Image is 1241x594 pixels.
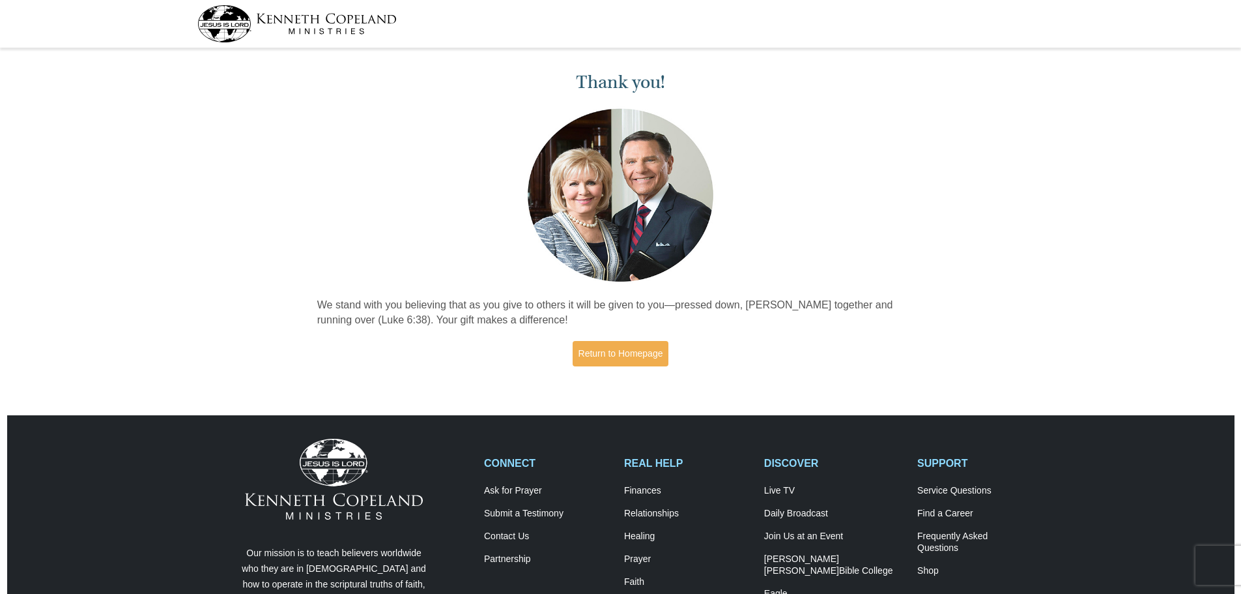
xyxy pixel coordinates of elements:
[624,554,750,565] a: Prayer
[484,554,610,565] a: Partnership
[917,508,1044,520] a: Find a Career
[484,485,610,497] a: Ask for Prayer
[839,565,893,576] span: Bible College
[917,485,1044,497] a: Service Questions
[484,508,610,520] a: Submit a Testimony
[764,457,904,469] h2: DISCOVER
[484,457,610,469] h2: CONNECT
[917,565,1044,577] a: Shop
[624,457,750,469] h2: REAL HELP
[624,485,750,497] a: Finances
[764,485,904,497] a: Live TV
[917,531,1044,554] a: Frequently AskedQuestions
[764,531,904,542] a: Join Us at an Event
[764,508,904,520] a: Daily Broadcast
[624,531,750,542] a: Healing
[764,554,904,577] a: [PERSON_NAME] [PERSON_NAME]Bible College
[245,439,423,520] img: Kenneth Copeland Ministries
[197,5,397,42] img: kcm-header-logo.svg
[524,106,717,285] img: Kenneth and Gloria
[317,298,924,328] p: We stand with you believing that as you give to others it will be given to you—pressed down, [PER...
[917,457,1044,469] h2: SUPPORT
[484,531,610,542] a: Contact Us
[624,508,750,520] a: Relationships
[624,576,750,588] a: Faith
[317,72,924,93] h1: Thank you!
[573,341,669,366] a: Return to Homepage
